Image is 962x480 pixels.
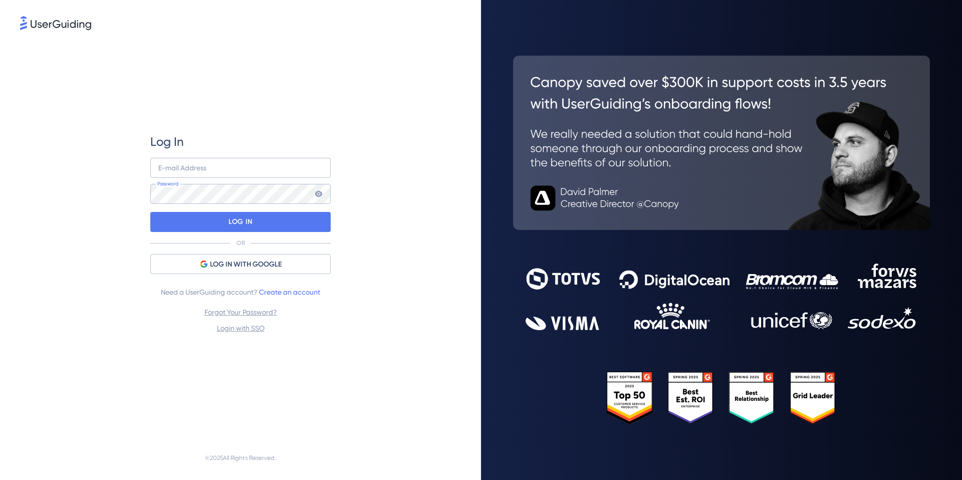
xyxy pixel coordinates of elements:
span: Log In [150,134,184,150]
img: 25303e33045975176eb484905ab012ff.svg [607,372,836,424]
input: example@company.com [150,158,331,178]
img: 8faab4ba6bc7696a72372aa768b0286c.svg [20,16,91,30]
p: OR [236,239,245,247]
img: 9302ce2ac39453076f5bc0f2f2ca889b.svg [526,264,917,330]
a: Login with SSO [217,324,265,332]
span: Need a UserGuiding account? [161,286,320,298]
img: 26c0aa7c25a843aed4baddd2b5e0fa68.svg [513,56,930,230]
a: Forgot Your Password? [204,308,277,316]
p: LOG IN [228,214,252,230]
a: Create an account [259,288,320,296]
span: © 2025 All Rights Reserved. [205,452,276,464]
span: LOG IN WITH GOOGLE [210,259,282,271]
